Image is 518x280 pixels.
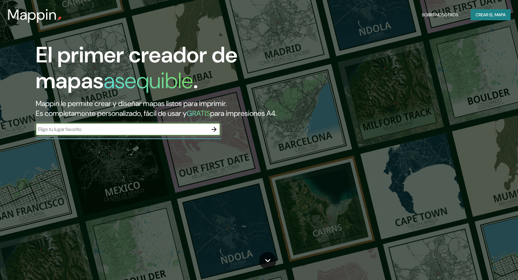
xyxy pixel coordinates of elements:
h2: Mappin le permite crear y diseñar mapas listos para imprimir. Es completamente personalizado, fác... [36,99,295,118]
h1: El primer creador de mapas . [36,42,295,99]
input: Elige tu lugar favorito [36,126,208,133]
h5: GRATIS [187,108,210,118]
h3: Mappin [7,6,57,23]
button: Sobre nosotros [419,9,461,21]
font: Sobre nosotros [422,11,458,19]
img: mappin-pin [57,16,62,21]
font: Crear el mapa [476,11,506,19]
button: Crear el mapa [471,9,511,21]
h1: asequible [104,66,193,95]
